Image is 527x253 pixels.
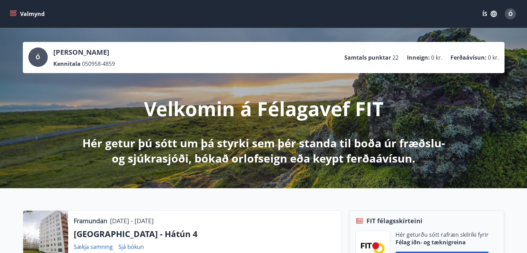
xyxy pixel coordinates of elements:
[53,60,81,68] p: Kennitala
[502,6,519,22] button: Ó
[508,10,513,18] span: Ó
[407,54,430,61] p: Inneign :
[396,238,489,246] p: Félag iðn- og tæknigreina
[82,60,115,68] span: 050958-4859
[144,95,383,122] p: Velkomin á Félagavef FIT
[118,243,144,251] a: Sjá bókun
[36,53,40,61] span: Ó
[392,54,399,61] span: 22
[53,47,115,57] p: [PERSON_NAME]
[479,8,501,20] button: ÍS
[431,54,442,61] span: 0 kr.
[74,243,113,251] a: Sækja samning
[451,54,487,61] p: Ferðaávísun :
[110,216,154,225] p: [DATE] - [DATE]
[74,228,335,240] p: [GEOGRAPHIC_DATA] - Hátún 4
[81,136,446,166] p: Hér getur þú sótt um þá styrki sem þér standa til boða úr fræðslu- og sjúkrasjóði, bókað orlofsei...
[396,231,489,238] p: Hér geturðu sótt rafræn skilríki fyrir
[74,216,107,225] p: Framundan
[344,54,391,61] p: Samtals punktar
[488,54,499,61] span: 0 kr.
[366,216,422,225] span: FIT félagsskírteini
[8,8,47,20] button: menu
